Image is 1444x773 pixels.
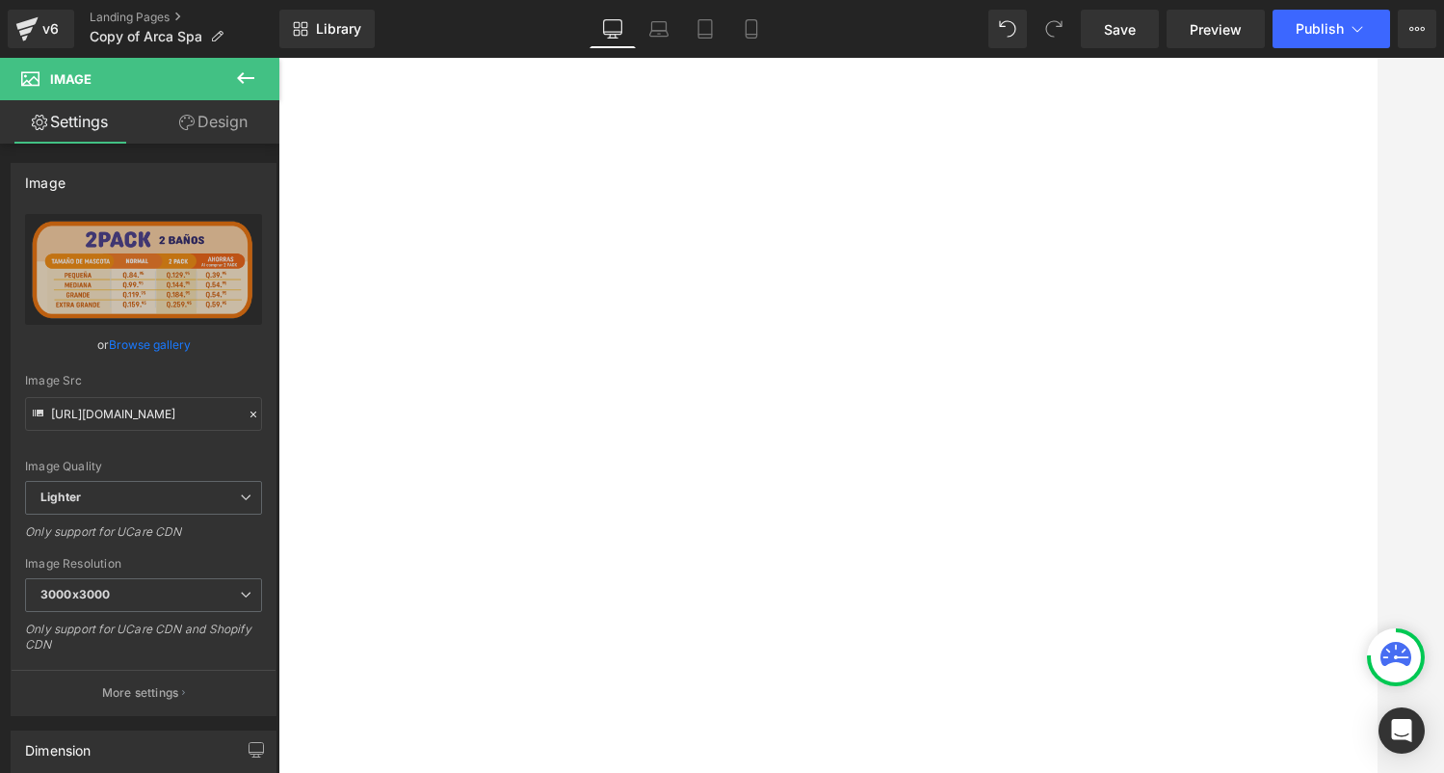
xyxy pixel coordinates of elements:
[279,10,375,48] a: New Library
[40,490,81,504] b: Lighter
[90,10,279,25] a: Landing Pages
[1190,19,1242,40] span: Preview
[25,334,262,355] div: or
[25,732,92,759] div: Dimension
[1378,707,1425,754] div: Open Intercom Messenger
[102,684,179,702] p: More settings
[1296,21,1344,37] span: Publish
[25,460,262,473] div: Image Quality
[988,10,1027,48] button: Undo
[1035,10,1073,48] button: Redo
[25,524,262,552] div: Only support for UCare CDN
[25,164,66,191] div: Image
[728,10,775,48] a: Mobile
[316,20,361,38] span: Library
[25,557,262,571] div: Image Resolution
[1398,10,1436,48] button: More
[25,374,262,387] div: Image Src
[40,587,110,601] b: 3000x3000
[1167,10,1265,48] a: Preview
[25,397,262,431] input: Link
[39,16,63,41] div: v6
[12,670,276,715] button: More settings
[25,622,262,665] div: Only support for UCare CDN and Shopify CDN
[144,100,283,144] a: Design
[590,10,636,48] a: Desktop
[636,10,682,48] a: Laptop
[1104,19,1136,40] span: Save
[682,10,728,48] a: Tablet
[109,328,191,361] a: Browse gallery
[8,10,74,48] a: v6
[1273,10,1390,48] button: Publish
[90,29,202,44] span: Copy of Arca Spa
[50,71,92,87] span: Image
